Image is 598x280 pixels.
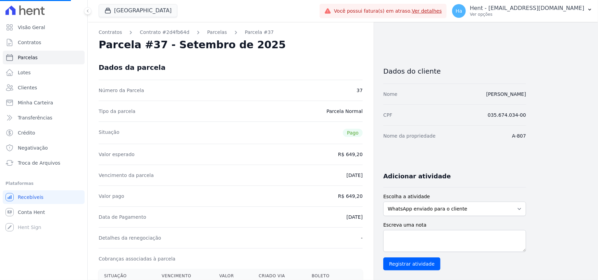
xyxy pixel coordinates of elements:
[99,29,363,36] nav: Breadcrumb
[338,193,363,200] dd: R$ 649,20
[99,129,120,137] dt: Situação
[18,160,60,166] span: Troca de Arquivos
[334,8,442,15] span: Você possui fatura(s) em atraso.
[99,151,135,158] dt: Valor esperado
[99,63,165,72] div: Dados da parcela
[447,1,598,21] button: Ha Hent - [EMAIL_ADDRESS][DOMAIN_NAME] Ver opções
[99,39,286,51] h2: Parcela #37 - Setembro de 2025
[486,91,526,97] a: [PERSON_NAME]
[383,67,526,75] h3: Dados do cliente
[3,205,85,219] a: Conta Hent
[383,172,451,180] h3: Adicionar atividade
[18,114,52,121] span: Transferências
[99,4,177,17] button: [GEOGRAPHIC_DATA]
[512,132,526,139] dd: A-807
[18,209,45,216] span: Conta Hent
[338,151,363,158] dd: R$ 649,20
[488,112,526,118] dd: 035.674.034-00
[470,5,584,12] p: Hent - [EMAIL_ADDRESS][DOMAIN_NAME]
[361,234,363,241] dd: -
[18,194,43,201] span: Recebíveis
[99,29,122,36] a: Contratos
[18,129,35,136] span: Crédito
[3,111,85,125] a: Transferências
[140,29,189,36] a: Contrato #2d4fb64d
[383,91,397,98] dt: Nome
[18,54,38,61] span: Parcelas
[3,36,85,49] a: Contratos
[18,69,31,76] span: Lotes
[456,9,462,13] span: Ha
[3,190,85,204] a: Recebíveis
[3,51,85,64] a: Parcelas
[3,141,85,155] a: Negativação
[3,81,85,94] a: Clientes
[343,129,363,137] span: Pago
[326,108,363,115] dd: Parcela Normal
[99,87,144,94] dt: Número da Parcela
[3,66,85,79] a: Lotes
[99,234,161,241] dt: Detalhes da renegociação
[412,8,442,14] a: Ver detalhes
[18,84,37,91] span: Clientes
[383,112,392,118] dt: CPF
[3,96,85,110] a: Minha Carteira
[99,193,124,200] dt: Valor pago
[245,29,274,36] a: Parcela #37
[5,179,82,188] div: Plataformas
[99,108,136,115] dt: Tipo da parcela
[18,144,48,151] span: Negativação
[3,21,85,34] a: Visão Geral
[383,257,440,270] input: Registrar atividade
[18,99,53,106] span: Minha Carteira
[383,221,526,229] label: Escreva uma nota
[383,193,526,200] label: Escolha a atividade
[99,172,154,179] dt: Vencimento da parcela
[99,255,175,262] dt: Cobranças associadas à parcela
[347,214,363,220] dd: [DATE]
[383,132,436,139] dt: Nome da propriedade
[3,126,85,140] a: Crédito
[470,12,584,17] p: Ver opções
[99,214,146,220] dt: Data de Pagamento
[357,87,363,94] dd: 37
[207,29,227,36] a: Parcelas
[18,24,45,31] span: Visão Geral
[3,156,85,170] a: Troca de Arquivos
[347,172,363,179] dd: [DATE]
[18,39,41,46] span: Contratos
